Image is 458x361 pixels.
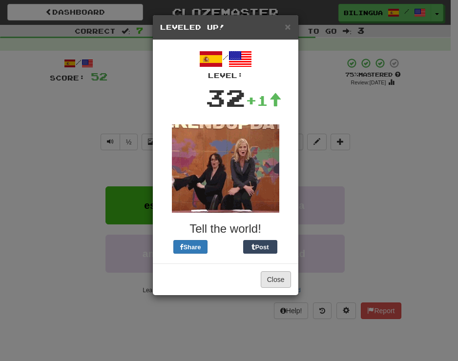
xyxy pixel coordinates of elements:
[246,91,282,110] div: +1
[173,240,208,254] button: Share
[160,222,291,235] h3: Tell the world!
[172,124,279,213] img: tina-fey-e26f0ac03c4892f6ddeb7d1003ac1ab6e81ce7d97c2ff70d0ee9401e69e3face.gif
[243,240,277,254] button: Post
[206,80,246,115] div: 32
[285,21,291,32] button: Close
[160,22,291,32] h5: Leveled Up!
[208,240,243,254] iframe: X Post Button
[160,47,291,80] div: /
[160,71,291,80] div: Level:
[285,21,291,32] span: ×
[261,271,291,288] button: Close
